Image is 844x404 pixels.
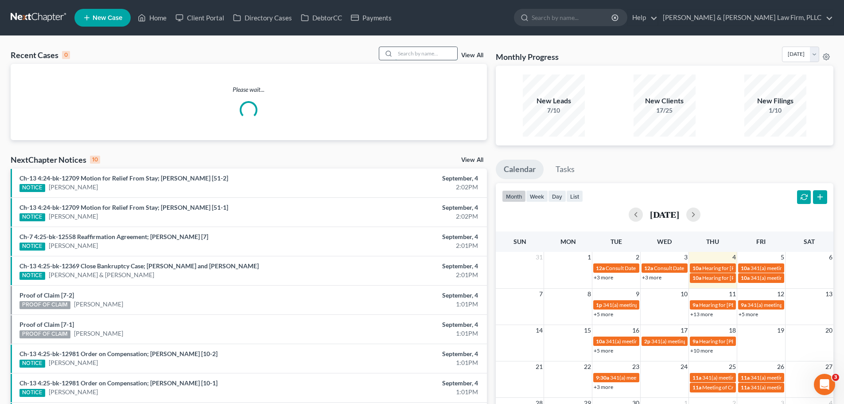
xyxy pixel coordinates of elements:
[644,265,653,271] span: 12a
[610,374,696,381] span: 341(a) meeting for [PERSON_NAME]
[642,274,661,281] a: +3 more
[331,212,478,221] div: 2:02PM
[19,321,74,328] a: Proof of Claim [7-1]
[751,275,836,281] span: 341(a) meeting for [PERSON_NAME]
[594,347,613,354] a: +5 more
[74,300,123,309] a: [PERSON_NAME]
[526,190,548,202] button: week
[776,325,785,336] span: 19
[741,302,747,308] span: 9a
[594,384,613,390] a: +3 more
[692,302,698,308] span: 9a
[523,106,585,115] div: 7/10
[594,274,613,281] a: +3 more
[692,265,701,271] span: 10a
[606,265,686,271] span: Consult Date for [PERSON_NAME]
[538,289,544,299] span: 7
[702,384,801,391] span: Meeting of Creditors for [PERSON_NAME]
[11,154,100,165] div: NextChapter Notices
[19,174,228,182] a: Ch-13 4:24-bk-12709 Motion for Relief From Stay; [PERSON_NAME] [51-2]
[776,289,785,299] span: 12
[825,325,833,336] span: 20
[49,358,98,367] a: [PERSON_NAME]
[611,238,622,245] span: Tue
[631,325,640,336] span: 16
[654,265,735,271] span: Consult Date for [PERSON_NAME]
[513,238,526,245] span: Sun
[776,361,785,372] span: 26
[496,51,559,62] h3: Monthly Progress
[331,271,478,279] div: 2:01PM
[90,156,100,164] div: 10
[331,174,478,183] div: September, 4
[331,203,478,212] div: September, 4
[741,265,750,271] span: 10a
[502,190,526,202] button: month
[780,252,785,263] span: 5
[690,311,713,318] a: +13 more
[560,238,576,245] span: Mon
[331,349,478,358] div: September, 4
[658,10,833,26] a: [PERSON_NAME] & [PERSON_NAME] Law Firm, PLLC
[49,388,98,396] a: [PERSON_NAME]
[331,291,478,300] div: September, 4
[832,374,839,381] span: 3
[683,252,688,263] span: 3
[596,302,602,308] span: 1p
[523,96,585,106] div: New Leads
[702,265,771,271] span: Hearing for [PERSON_NAME]
[19,184,45,192] div: NOTICE
[756,238,766,245] span: Fri
[535,361,544,372] span: 21
[19,301,70,309] div: PROOF OF CLAIM
[566,190,583,202] button: list
[395,47,457,60] input: Search by name...
[699,302,768,308] span: Hearing for [PERSON_NAME]
[496,160,544,179] a: Calendar
[331,183,478,192] div: 2:02PM
[49,271,154,279] a: [PERSON_NAME] & [PERSON_NAME]
[583,325,592,336] span: 15
[690,347,713,354] a: +10 more
[702,275,771,281] span: Hearing for [PERSON_NAME]
[461,157,483,163] a: View All
[19,204,228,211] a: Ch-13 4:24-bk-12709 Motion for Relief From Stay; [PERSON_NAME] [51-1]
[74,329,123,338] a: [PERSON_NAME]
[19,272,45,280] div: NOTICE
[19,213,45,221] div: NOTICE
[49,183,98,192] a: [PERSON_NAME]
[728,325,737,336] span: 18
[804,238,815,245] span: Sat
[229,10,296,26] a: Directory Cases
[628,10,657,26] a: Help
[331,388,478,396] div: 1:01PM
[19,379,218,387] a: Ch-13 4:25-bk-12981 Order on Compensation; [PERSON_NAME] [10-1]
[49,241,98,250] a: [PERSON_NAME]
[751,384,836,391] span: 341(a) meeting for [PERSON_NAME]
[19,262,259,270] a: Ch-13 4:25-bk-12369 Close Bankruptcy Case; [PERSON_NAME] and [PERSON_NAME]
[751,265,836,271] span: 341(a) meeting for [PERSON_NAME]
[635,252,640,263] span: 2
[728,289,737,299] span: 11
[331,232,478,241] div: September, 4
[634,106,696,115] div: 17/25
[171,10,229,26] a: Client Portal
[747,302,833,308] span: 341(a) meeting for [PERSON_NAME]
[596,338,605,345] span: 10a
[19,350,218,357] a: Ch-13 4:25-bk-12981 Order on Compensation; [PERSON_NAME] [10-2]
[657,238,672,245] span: Wed
[346,10,396,26] a: Payments
[583,361,592,372] span: 22
[19,233,208,240] a: Ch-7 4:25-bk-12558 Reaffirmation Agreement; [PERSON_NAME] [7]
[19,389,45,397] div: NOTICE
[728,361,737,372] span: 25
[596,374,609,381] span: 9:30a
[62,51,70,59] div: 0
[739,311,758,318] a: +5 more
[692,374,701,381] span: 11a
[93,15,122,21] span: New Case
[11,50,70,60] div: Recent Cases
[603,302,688,308] span: 341(a) meeting for [PERSON_NAME]
[331,379,478,388] div: September, 4
[49,212,98,221] a: [PERSON_NAME]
